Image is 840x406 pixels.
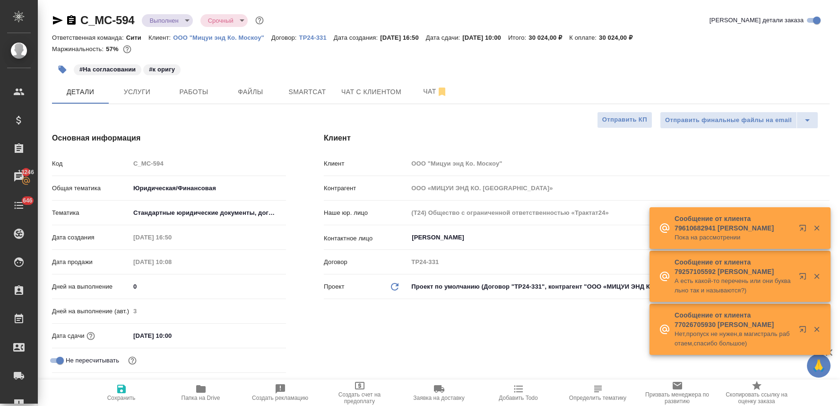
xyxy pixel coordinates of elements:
span: 646 [17,196,38,205]
h4: Основная информация [52,132,286,144]
p: Пока на рассмотрении [675,233,793,242]
p: 30 024,00 ₽ [528,34,569,41]
input: ✎ Введи что-нибудь [130,329,213,343]
p: Договор: [271,34,299,41]
button: Доп статусы указывают на важность/срочность заказа [253,14,266,26]
a: ООО "Мицуи энд Ко. Москоу" [173,33,271,41]
input: Пустое поле [408,157,830,170]
button: Отправить финальные файлы на email [660,112,797,129]
p: Тематика [52,208,130,218]
p: Итого: [508,34,528,41]
button: Включи, если не хочешь, чтобы указанная дата сдачи изменилась после переставления заказа в 'Подтв... [126,354,139,367]
input: Пустое поле [130,255,213,269]
input: Пустое поле [408,255,830,269]
button: Закрыть [807,224,826,232]
p: [DATE] 10:00 [462,34,508,41]
span: Чат с клиентом [341,86,401,98]
input: Пустое поле [130,157,286,170]
p: Клиент: [148,34,173,41]
span: Работы [171,86,216,98]
p: Проект [324,282,345,291]
p: Договор [324,257,408,267]
button: Закрыть [807,325,826,334]
p: Сообщение от клиента 79257105592 [PERSON_NAME] [675,257,793,276]
button: Призвать менеджера по развитию [638,380,717,406]
button: Если добавить услуги и заполнить их объемом, то дата рассчитается автоматически [85,330,97,342]
p: Контрагент [324,184,408,193]
button: Заявка на доставку [399,380,479,406]
button: Скопировать ссылку для ЯМессенджера [52,15,63,26]
p: Дата создания [52,233,130,242]
span: Призвать менеджера по развитию [643,391,711,405]
span: 13246 [12,168,40,177]
p: Контактное лицо [324,234,408,243]
button: Папка на Drive [161,380,241,406]
button: Закрыть [807,272,826,281]
span: Файлы [228,86,273,98]
p: Дата создания: [334,34,380,41]
div: Юридическая/Финансовая [130,180,286,196]
p: [DATE] 16:50 [380,34,426,41]
span: Сохранить [107,395,136,401]
span: Папка на Drive [182,395,220,401]
p: #На согласовании [79,65,136,74]
button: Сохранить [82,380,161,406]
p: 57% [106,45,121,53]
span: Добавить Todo [499,395,537,401]
span: Создать счет на предоплату [326,391,394,405]
p: Наше юр. лицо [324,208,408,218]
input: Пустое поле [408,181,830,195]
button: Создать рекламацию [241,380,320,406]
button: Открыть в новой вкладке [793,219,816,241]
div: Выполнен [142,14,192,27]
span: Отправить КП [602,115,647,125]
button: Открыть в новой вкладке [793,320,816,343]
button: Выполнен [147,17,181,25]
p: Сити [126,34,148,41]
a: 646 [2,194,35,217]
span: Чат [413,86,458,97]
button: Скопировать ссылку [66,15,77,26]
input: Пустое поле [130,230,213,244]
div: split button [660,112,818,129]
input: Пустое поле [130,304,286,318]
p: Клиент [324,159,408,168]
div: Выполнен [200,14,248,27]
span: Создать рекламацию [252,395,308,401]
p: Ответственная команда: [52,34,126,41]
p: К оплате: [569,34,599,41]
p: Дней на выполнение [52,282,130,291]
span: к оригу [142,65,182,73]
button: Добавить тэг [52,59,73,80]
button: Создать счет на предоплату [320,380,399,406]
p: Нет,пропуск не нужен,в магистраль работаем,спасибо большое) [675,329,793,348]
span: Не пересчитывать [66,356,119,365]
span: Smartcat [285,86,330,98]
p: Сообщение от клиента 77026705930 [PERSON_NAME] [675,310,793,329]
svg: Отписаться [436,86,448,97]
button: Отправить КП [597,112,652,128]
div: Стандартные юридические документы, договоры, уставы [130,205,286,221]
div: Проект по умолчанию (Договор "TP24-331", контрагент "ООО «МИЦУИ ЭНД КО. МОСКОУ»") [408,279,830,295]
input: ✎ Введи что-нибудь [130,280,286,293]
p: Дата продажи [52,257,130,267]
button: Открыть в новой вкладке [793,267,816,290]
span: Определить тематику [569,395,626,401]
button: Добавить Todo [479,380,558,406]
p: ООО "Мицуи энд Ко. Москоу" [173,34,271,41]
button: Срочный [205,17,236,25]
button: Определить тематику [558,380,638,406]
span: Заявка на доставку [413,395,464,401]
p: Дней на выполнение (авт.) [52,307,130,316]
input: Пустое поле [408,206,830,220]
p: А есть какой-то перечень или они буквально так и называются?) [675,276,793,295]
p: 30 024,00 ₽ [599,34,640,41]
p: Маржинальность: [52,45,106,53]
p: Дата сдачи: [426,34,462,41]
h4: Клиент [324,132,830,144]
p: Общая тематика [52,184,130,193]
a: TP24-331 [299,33,334,41]
p: Код [52,159,130,168]
p: #к оригу [149,65,175,74]
p: Сообщение от клиента 79610682941 [PERSON_NAME] [675,214,793,233]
